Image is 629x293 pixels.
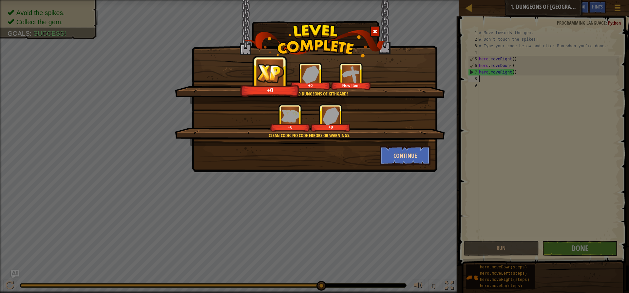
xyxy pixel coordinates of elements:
[281,110,299,122] img: reward_icon_xp.png
[302,65,319,83] img: reward_icon_gems.png
[380,146,431,165] button: Continue
[312,125,349,130] div: +0
[322,107,339,125] img: reward_icon_gems.png
[206,91,413,97] div: You completed Dungeons of Kithgard!
[244,24,385,57] img: level_complete.png
[292,83,329,88] div: +0
[256,63,285,83] img: reward_icon_xp.png
[342,65,360,83] img: portrait.png
[272,125,309,130] div: +0
[242,86,298,94] div: +0
[206,132,413,139] div: Clean code: no code errors or warnings.
[333,83,370,88] div: New Item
